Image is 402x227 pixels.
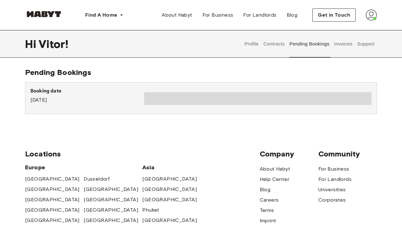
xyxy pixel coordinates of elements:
[318,176,352,183] a: For Landlords
[142,186,197,193] a: [GEOGRAPHIC_DATA]
[260,217,276,224] a: Imprint
[243,11,276,19] span: For Landlords
[162,11,192,19] span: About Habyt
[197,9,238,21] a: For Business
[333,30,353,58] button: Invoices
[312,8,356,22] button: Get in Touch
[142,217,197,224] a: [GEOGRAPHIC_DATA]
[84,206,138,214] a: [GEOGRAPHIC_DATA]
[242,30,377,58] div: user profile tabs
[85,11,117,19] span: Find A Home
[25,68,91,77] span: Pending Bookings
[25,11,63,17] img: Habyt
[260,176,289,183] a: Help Center
[84,217,138,224] a: [GEOGRAPHIC_DATA]
[260,165,290,173] a: About Habyt
[318,165,349,173] a: For Business
[366,9,377,21] img: avatar
[260,207,274,214] a: Terms
[25,196,80,203] a: [GEOGRAPHIC_DATA]
[356,30,375,58] button: Support
[25,217,80,224] a: [GEOGRAPHIC_DATA]
[287,11,298,19] span: Blog
[318,186,346,193] a: Universities
[142,164,201,171] span: Asia
[80,9,128,21] button: Find A Home
[142,196,197,203] a: [GEOGRAPHIC_DATA]
[260,196,279,204] a: Careers
[263,30,285,58] button: Contracts
[25,37,39,50] span: Hi
[25,149,260,159] span: Locations
[157,9,197,21] a: About Habyt
[142,206,159,214] a: Phuket
[260,149,318,159] span: Company
[202,11,233,19] span: For Business
[282,9,303,21] a: Blog
[84,175,110,183] a: Dusseldorf
[142,175,197,183] a: [GEOGRAPHIC_DATA]
[84,196,138,203] a: [GEOGRAPHIC_DATA]
[260,186,271,193] a: Blog
[84,186,138,193] a: [GEOGRAPHIC_DATA]
[318,11,350,19] span: Get in Touch
[25,164,142,171] span: Europe
[318,149,377,159] span: Community
[238,9,281,21] a: For Landlords
[289,30,330,58] button: Pending Bookings
[25,186,80,193] a: [GEOGRAPHIC_DATA]
[39,37,68,50] span: Vitor !
[25,206,80,214] a: [GEOGRAPHIC_DATA]
[30,87,144,104] div: [DATE]
[30,87,144,95] p: Booking date
[25,175,80,183] a: [GEOGRAPHIC_DATA]
[244,30,260,58] button: Profile
[318,196,346,204] a: Corporates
